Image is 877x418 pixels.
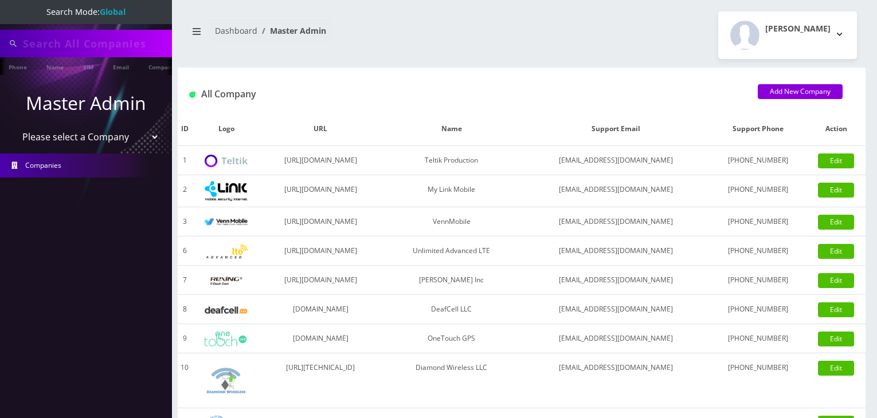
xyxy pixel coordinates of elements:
span: Companies [25,160,61,170]
td: Unlimited Advanced LTE [380,236,523,266]
td: Diamond Wireless LLC [380,353,523,408]
a: Phone [3,57,33,75]
nav: breadcrumb [186,19,513,52]
td: [URL][DOMAIN_NAME] [261,146,380,175]
td: 8 [178,295,191,324]
td: OneTouch GPS [380,324,523,353]
td: [EMAIL_ADDRESS][DOMAIN_NAME] [523,295,709,324]
td: 10 [178,353,191,408]
button: [PERSON_NAME] [718,11,857,59]
td: [EMAIL_ADDRESS][DOMAIN_NAME] [523,236,709,266]
th: Action [806,112,866,146]
td: 7 [178,266,191,295]
a: Edit [818,273,854,288]
th: Logo [191,112,261,146]
span: Search Mode: [46,6,126,17]
a: Name [41,57,69,75]
td: 3 [178,207,191,236]
td: My Link Mobile [380,175,523,207]
img: DeafCell LLC [205,306,248,314]
td: [PHONE_NUMBER] [709,324,807,353]
a: SIM [77,57,99,75]
td: [EMAIL_ADDRESS][DOMAIN_NAME] [523,266,709,295]
td: [URL][TECHNICAL_ID] [261,353,380,408]
td: 6 [178,236,191,266]
img: Teltik Production [205,155,248,168]
td: [PHONE_NUMBER] [709,295,807,324]
td: DeafCell LLC [380,295,523,324]
td: [DOMAIN_NAME] [261,295,380,324]
th: Support Email [523,112,709,146]
td: [DOMAIN_NAME] [261,324,380,353]
a: Edit [818,332,854,346]
th: Name [380,112,523,146]
img: Unlimited Advanced LTE [205,245,248,259]
th: URL [261,112,380,146]
input: Search All Companies [23,33,169,54]
img: VennMobile [205,218,248,226]
th: ID [178,112,191,146]
a: Edit [818,183,854,198]
td: 1 [178,146,191,175]
a: Dashboard [215,25,257,36]
a: Edit [818,361,854,376]
td: [PHONE_NUMBER] [709,236,807,266]
td: [EMAIL_ADDRESS][DOMAIN_NAME] [523,146,709,175]
td: [EMAIL_ADDRESS][DOMAIN_NAME] [523,175,709,207]
td: 9 [178,324,191,353]
td: [PHONE_NUMBER] [709,266,807,295]
td: VennMobile [380,207,523,236]
img: OneTouch GPS [205,332,248,346]
img: Rexing Inc [205,275,248,286]
td: [URL][DOMAIN_NAME] [261,236,380,266]
td: [PERSON_NAME] Inc [380,266,523,295]
td: Teltik Production [380,146,523,175]
td: [EMAIL_ADDRESS][DOMAIN_NAME] [523,207,709,236]
td: 2 [178,175,191,207]
a: Email [107,57,135,75]
a: Edit [818,215,854,230]
h1: All Company [189,89,741,100]
a: Add New Company [758,84,843,99]
a: Company [143,57,181,75]
td: [PHONE_NUMBER] [709,207,807,236]
h2: [PERSON_NAME] [765,24,831,34]
td: [PHONE_NUMBER] [709,175,807,207]
td: [URL][DOMAIN_NAME] [261,175,380,207]
a: Edit [818,302,854,317]
li: Master Admin [257,25,326,37]
th: Support Phone [709,112,807,146]
img: Diamond Wireless LLC [205,359,248,402]
td: [EMAIL_ADDRESS][DOMAIN_NAME] [523,324,709,353]
td: [URL][DOMAIN_NAME] [261,207,380,236]
img: All Company [189,92,195,98]
td: [URL][DOMAIN_NAME] [261,266,380,295]
td: [PHONE_NUMBER] [709,146,807,175]
img: My Link Mobile [205,181,248,201]
a: Edit [818,153,854,168]
td: [PHONE_NUMBER] [709,353,807,408]
strong: Global [100,6,126,17]
a: Edit [818,244,854,259]
td: [EMAIL_ADDRESS][DOMAIN_NAME] [523,353,709,408]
